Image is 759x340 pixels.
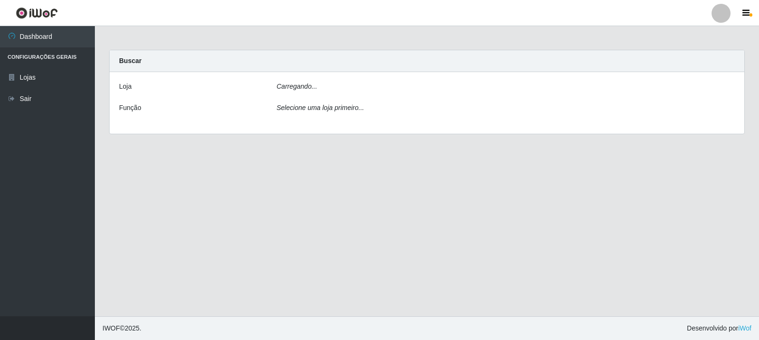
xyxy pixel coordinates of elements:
[687,323,751,333] span: Desenvolvido por
[277,104,364,111] i: Selecione uma loja primeiro...
[277,83,317,90] i: Carregando...
[102,323,141,333] span: © 2025 .
[119,82,131,92] label: Loja
[119,103,141,113] label: Função
[119,57,141,64] strong: Buscar
[738,324,751,332] a: iWof
[16,7,58,19] img: CoreUI Logo
[102,324,120,332] span: IWOF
